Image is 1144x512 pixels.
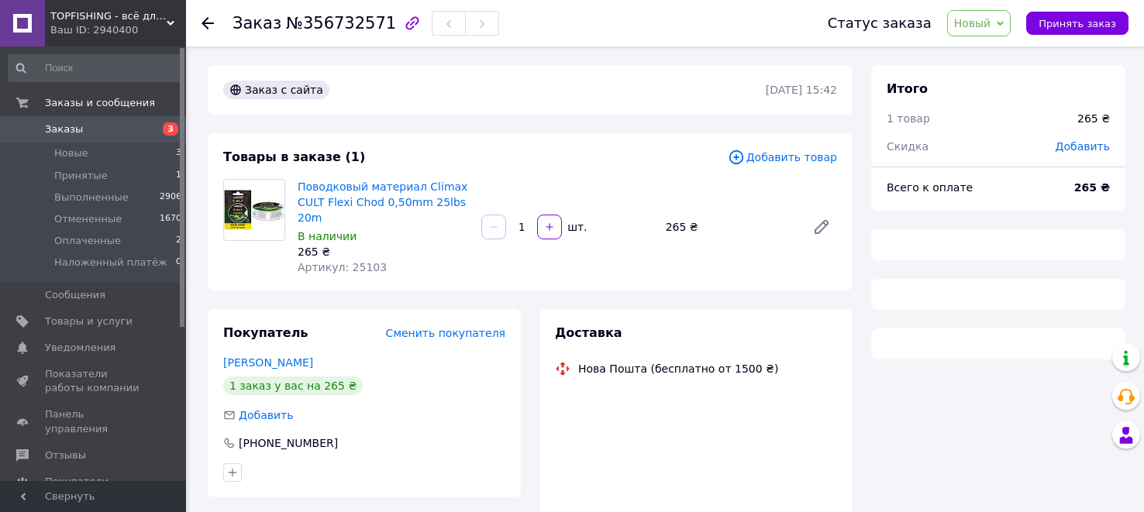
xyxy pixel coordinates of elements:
[45,288,105,302] span: Сообщения
[54,212,122,226] span: Отмененные
[45,407,143,435] span: Панель управления
[223,81,329,99] div: Заказ с сайта
[176,146,181,160] span: 3
[806,211,837,242] a: Редактировать
[298,180,467,224] a: Поводковый материал Climax CULT Flexi Chod 0,50mm 25lbs 20m
[160,191,181,204] span: 2906
[176,234,181,248] span: 2
[1026,12,1128,35] button: Принять заказ
[45,475,109,489] span: Покупатели
[176,256,181,270] span: 0
[202,15,214,31] div: Вернуться назад
[54,191,129,204] span: Выполненные
[887,112,930,125] span: 1 товар
[298,230,357,242] span: В наличии
[45,314,133,328] span: Товары и услуги
[163,122,178,136] span: 3
[828,15,932,31] div: Статус заказа
[45,367,143,395] span: Показатели работы компании
[574,361,782,376] div: Нова Пошта (бесплатно от 1500 ₴)
[887,181,973,194] span: Всего к оплате
[298,261,387,273] span: Артикул: 25103
[45,122,83,136] span: Заказы
[563,219,588,235] div: шт.
[239,409,293,421] span: Добавить
[45,96,155,110] span: Заказы и сообщения
[233,14,281,33] span: Заказ
[887,81,928,96] span: Итого
[298,244,469,259] div: 265 ₴
[555,325,622,340] span: Доставка
[386,327,505,339] span: Сменить покупателя
[887,140,929,153] span: Скидка
[1039,18,1116,29] span: Принять заказ
[728,149,837,166] span: Добавить товар
[45,448,86,462] span: Отзывы
[160,212,181,226] span: 1670
[8,54,183,82] input: Поиск
[223,325,308,340] span: Покупатель
[1077,111,1110,126] div: 265 ₴
[45,341,115,355] span: Уведомления
[176,169,181,183] span: 1
[54,234,121,248] span: Оплаченные
[223,149,365,164] span: Товары в заказе (1)
[237,435,339,451] div: [PHONE_NUMBER]
[954,17,991,29] span: Новый
[1074,181,1110,194] b: 265 ₴
[54,146,88,160] span: Новые
[50,23,186,37] div: Ваш ID: 2940400
[223,356,313,369] a: [PERSON_NAME]
[223,376,363,395] div: 1 заказ у вас на 265 ₴
[50,9,167,23] span: TOPFISHING - всё для рыбалки
[660,216,800,238] div: 265 ₴
[54,256,167,270] span: Наложенный платёж
[1056,140,1110,153] span: Добавить
[766,84,837,96] time: [DATE] 15:42
[286,14,396,33] span: №356732571
[54,169,108,183] span: Принятые
[224,190,284,229] img: Поводковый материал Climax CULT Flexi Chod 0,50mm 25lbs 20m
